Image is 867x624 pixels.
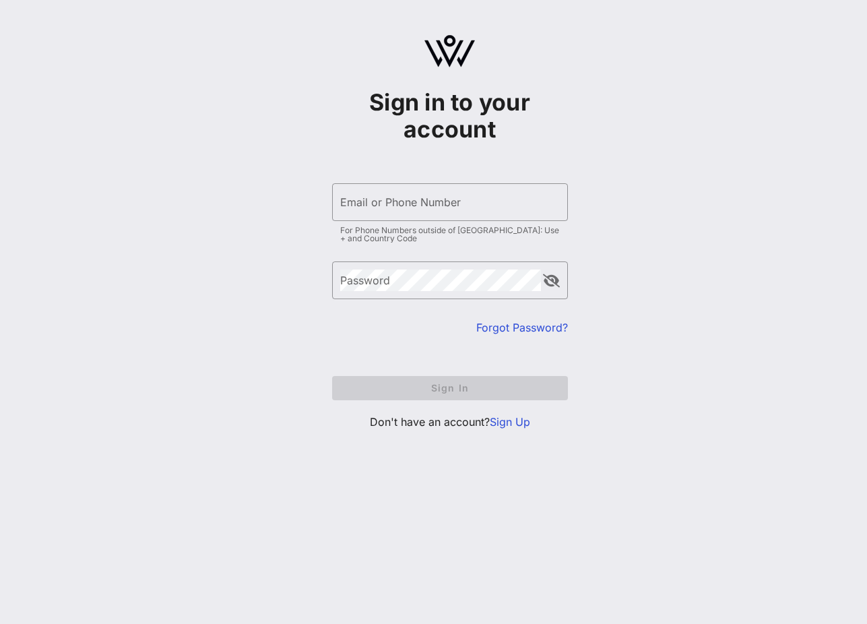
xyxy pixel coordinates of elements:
a: Forgot Password? [476,321,568,334]
h1: Sign in to your account [332,89,568,143]
p: Don't have an account? [332,414,568,430]
div: For Phone Numbers outside of [GEOGRAPHIC_DATA]: Use + and Country Code [340,226,560,243]
a: Sign Up [490,415,530,429]
img: logo.svg [424,35,475,67]
button: append icon [543,274,560,288]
